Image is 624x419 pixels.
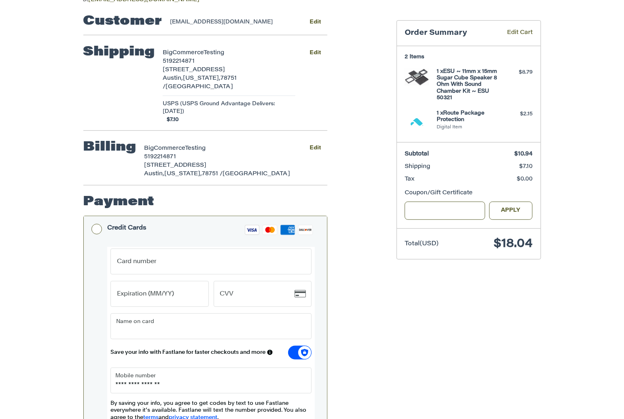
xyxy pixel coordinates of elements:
[170,18,288,26] div: [EMAIL_ADDRESS][DOMAIN_NAME]
[83,139,136,155] h2: Billing
[166,84,233,90] span: [GEOGRAPHIC_DATA]
[83,194,155,210] h2: Payment
[501,68,533,77] div: $8.79
[163,67,225,73] span: [STREET_ADDRESS]
[405,202,485,220] input: Gift Certificate or Coupon Code
[495,29,533,38] a: Edit Cart
[405,29,495,38] h3: Order Summary
[405,151,429,157] span: Subtotal
[204,50,224,56] span: Testing
[144,154,176,160] span: 5192214871
[489,202,533,220] button: Apply
[117,314,295,338] iframe: Secure Credit Card Frame - Cardholder Name
[437,110,499,123] h4: 1 x Route Package Protection
[514,151,533,157] span: $10.94
[144,146,185,151] span: BigCommerce
[117,249,295,274] iframe: Secure Credit Card Frame - Credit Card Number
[163,50,204,56] span: BigCommerce
[501,110,533,118] div: $2.15
[163,59,195,64] span: 5192214871
[405,241,439,247] span: Total (USD)
[405,189,533,198] div: Coupon/Gift Certificate
[164,171,202,177] span: [US_STATE],
[83,44,155,60] h2: Shipping
[304,143,327,154] button: Edit
[405,177,414,182] span: Tax
[163,116,179,124] span: $7.10
[163,100,295,116] span: USPS (USPS Ground Advantage Delivers: [DATE])
[405,54,533,60] h3: 2 Items
[437,68,499,101] h4: 1 x ESU ~ 11mm x 15mm Sugar Cube Speaker 8 Ohm With Sound Chamber Kit ~ ESU 50321
[185,146,206,151] span: Testing
[144,171,164,177] span: Austin,
[304,47,327,59] button: Edit
[83,13,162,30] h2: Customer
[163,76,183,81] span: Austin,
[494,238,533,250] span: $18.04
[117,282,192,306] iframe: Secure Credit Card Frame - Expiration Date
[183,76,221,81] span: [US_STATE],
[144,163,206,168] span: [STREET_ADDRESS]
[304,16,327,28] button: Edit
[405,164,430,170] span: Shipping
[519,164,533,170] span: $7.10
[107,221,146,235] div: Credit Cards
[437,124,499,131] li: Digital Item
[223,171,290,177] span: [GEOGRAPHIC_DATA]
[202,171,223,177] span: 78751 /
[219,282,295,306] iframe: Secure Credit Card Frame - CVV
[517,177,533,182] span: $0.00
